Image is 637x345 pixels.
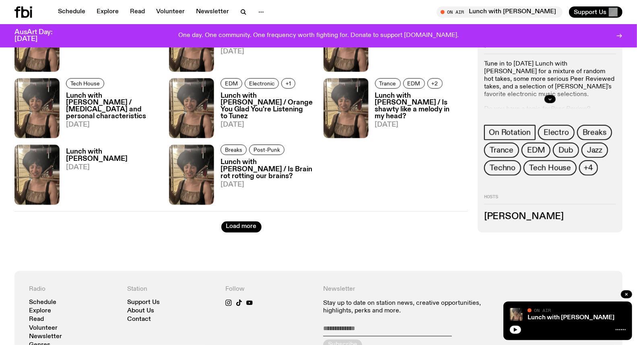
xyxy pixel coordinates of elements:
a: EDM [221,78,242,88]
button: Support Us [569,6,623,18]
span: [DATE] [221,121,314,128]
span: Breaks [225,147,242,153]
a: Breaks [577,125,612,140]
a: Lunch with [PERSON_NAME] [528,314,614,321]
h4: Follow [225,285,314,293]
span: +4 [584,163,593,172]
button: +4 [579,160,598,175]
span: Techno [490,163,515,172]
a: Schedule [53,6,90,18]
h2: Hosts [484,195,616,204]
a: Dub [553,142,579,158]
span: Tech House [70,80,100,86]
span: EDM [527,146,545,154]
span: Trance [379,80,396,86]
h3: Lunch with [PERSON_NAME] [66,148,159,162]
a: Read [125,6,150,18]
span: [DATE] [221,48,314,55]
h4: Newsletter [323,285,510,293]
a: Explore [92,6,124,18]
a: EDM [403,78,425,88]
p: Stay up to date on station news, creative opportunities, highlights, perks and more. [323,300,510,315]
a: Trance [375,78,401,88]
span: 32 episodes [491,44,522,48]
a: EDM [522,142,550,158]
h4: Station [127,285,216,293]
a: Techno [484,160,521,175]
span: Trance [490,146,513,154]
span: On Rotation [489,128,531,137]
button: On AirLunch with [PERSON_NAME] [437,6,563,18]
span: Post-Punk [254,147,280,153]
p: One day. One community. One frequency worth fighting for. Donate to support [DOMAIN_NAME]. [178,32,459,39]
a: Contact [127,316,151,322]
span: [DATE] [66,121,159,128]
a: Lunch with [PERSON_NAME] / Is shawty like a melody in my head?[DATE] [369,92,468,138]
a: Trance [484,142,519,158]
button: Load more [221,221,262,232]
h3: Lunch with [PERSON_NAME] / Orange You Glad You're Listening to Tunez [221,92,314,120]
a: On Rotation [484,125,536,140]
h3: AusArt Day: [DATE] [14,29,66,43]
span: Electro [544,128,569,137]
a: Lunch with [PERSON_NAME][DATE] [60,148,159,204]
a: Newsletter [191,6,234,18]
a: Volunteer [151,6,190,18]
h3: Lunch with [PERSON_NAME] / Is Brain rot rotting our brains? [221,159,314,179]
a: Volunteer [29,325,58,331]
span: [DATE] [375,121,468,128]
h3: [PERSON_NAME] [484,212,616,221]
button: +1 [281,78,295,88]
button: +2 [427,78,443,88]
h4: Radio [29,285,118,293]
a: Breaks [221,144,247,155]
span: On Air [534,308,551,313]
a: Post-Punk [249,144,284,155]
a: Schedule [29,300,56,306]
span: [DATE] [66,164,159,171]
a: Tech House [66,78,104,88]
span: Dub [559,146,573,154]
span: EDM [408,80,421,86]
a: Electro [538,125,575,140]
h3: Lunch with [PERSON_NAME] / Is shawty like a melody in my head? [375,92,468,120]
a: Tech House [524,160,577,175]
span: Breaks [583,128,607,137]
a: Support Us [127,300,160,306]
a: Lunch with [PERSON_NAME] / [MEDICAL_DATA] and personal characteristics[DATE] [60,92,159,138]
span: +1 [286,80,291,86]
span: Support Us [574,8,606,16]
a: Newsletter [29,334,62,340]
a: Electronic [245,78,279,88]
span: +2 [432,80,438,86]
span: Electronic [249,80,274,86]
span: Tech House [529,163,571,172]
a: About Us [127,308,154,314]
a: Lunch with [PERSON_NAME] / Chilling on [DATE][DATE][DATE][DATE] [214,26,314,72]
a: Explore [29,308,51,314]
span: EDM [225,80,238,86]
a: Lunch with [PERSON_NAME] / Is Brain rot rotting our brains?[DATE] [214,159,314,204]
h3: Lunch with [PERSON_NAME] / [MEDICAL_DATA] and personal characteristics [66,92,159,120]
a: Read [29,316,44,322]
span: [DATE] [221,181,314,188]
a: Lunch with [PERSON_NAME] / Orange You Glad You're Listening to Tunez[DATE] [214,92,314,138]
span: Jazz [587,146,602,154]
p: Tune in to [DATE] Lunch with [PERSON_NAME] for a mixture of random hot takes, some more serious P... [484,60,616,99]
a: Jazz [581,142,608,158]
